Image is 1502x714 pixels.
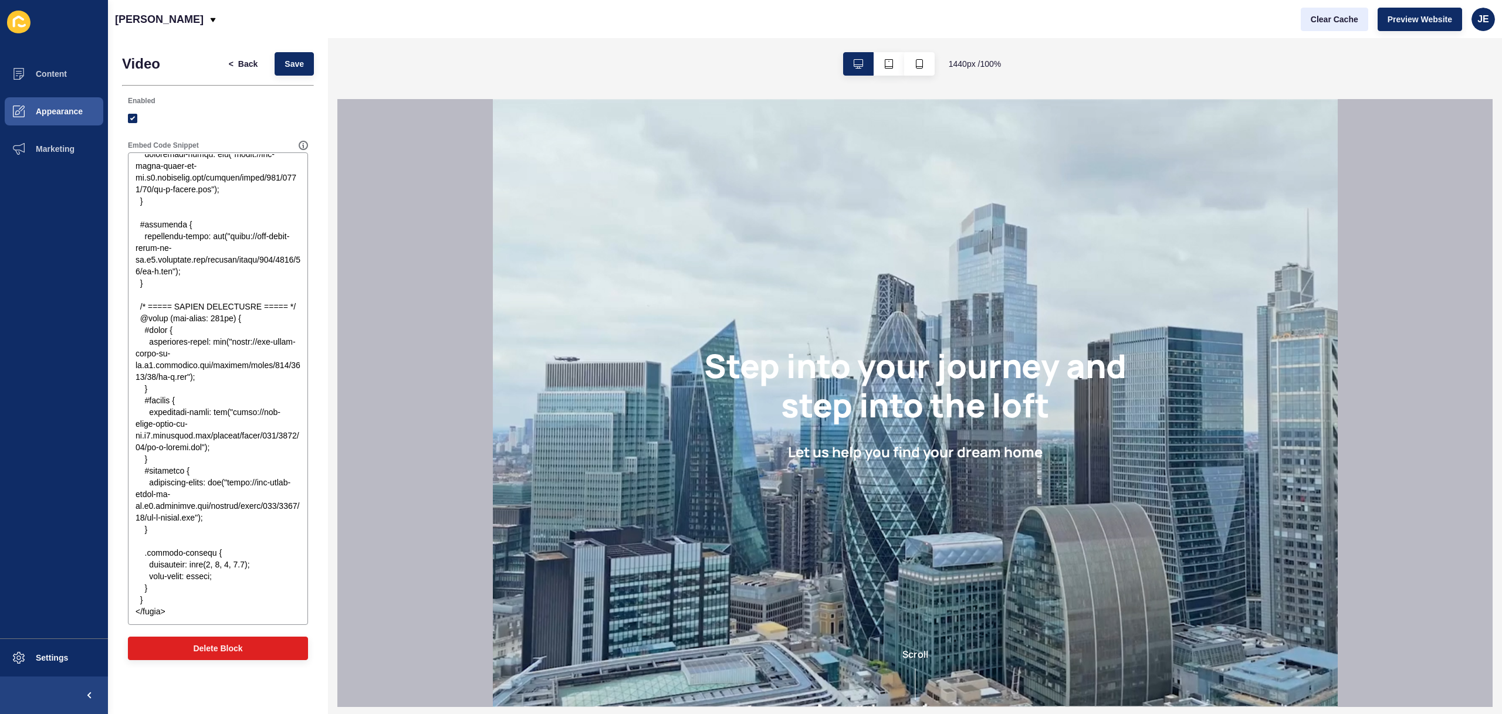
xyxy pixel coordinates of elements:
[130,154,306,623] textarea: <!-- Lorem ipsumdolor sitam --> <con adipi="elits-doeiusmodt"> <incid utlabore etdol magn aliquae...
[5,548,840,601] div: Scroll
[229,58,234,70] span: <
[193,642,242,654] span: Delete Block
[1388,13,1452,25] span: Preview Website
[128,96,155,106] label: Enabled
[219,52,268,76] button: <Back
[275,52,314,76] button: Save
[238,58,258,70] span: Back
[285,58,304,70] span: Save
[128,637,308,660] button: Delete Block
[177,247,667,325] h1: Step into your journey and step into the loft
[1477,13,1489,25] span: JE
[122,56,160,72] h1: Video
[115,5,204,34] p: [PERSON_NAME]
[128,141,199,150] label: Embed Code Snippet
[1311,13,1358,25] span: Clear Cache
[1378,8,1462,31] button: Preview Website
[295,344,550,361] h2: Let us help you find your dream home
[1301,8,1368,31] button: Clear Cache
[949,58,1002,70] span: 1440 px / 100 %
